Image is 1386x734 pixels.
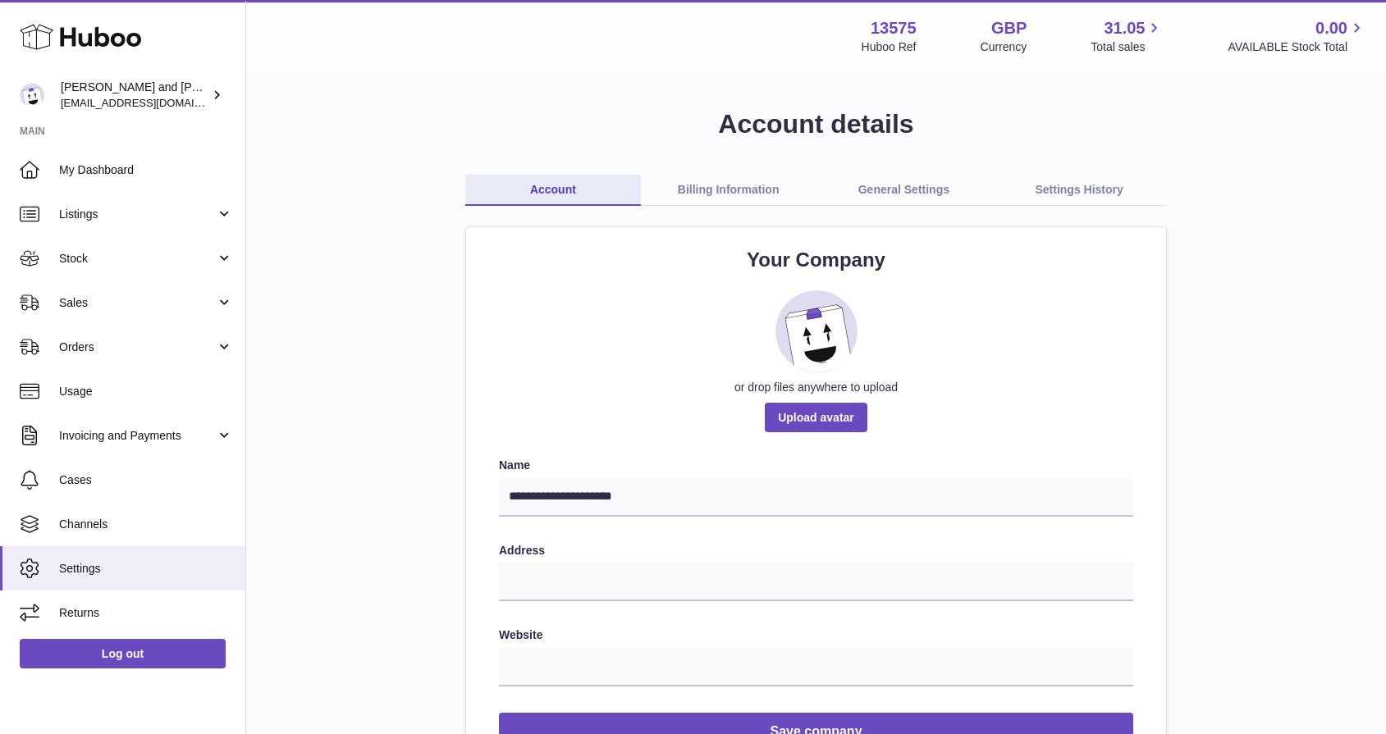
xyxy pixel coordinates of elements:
label: Name [499,458,1133,473]
span: Stock [59,251,216,267]
img: hello@montgomeryandevelyn.com [20,83,44,107]
span: Upload avatar [765,403,867,432]
span: 0.00 [1315,17,1347,39]
a: Billing Information [641,175,817,206]
strong: 13575 [871,17,917,39]
span: Settings [59,561,233,577]
span: [EMAIL_ADDRESS][DOMAIN_NAME] [61,96,241,109]
span: Channels [59,517,233,532]
div: [PERSON_NAME] and [PERSON_NAME] [61,80,208,111]
span: Invoicing and Payments [59,428,216,444]
a: 0.00 AVAILABLE Stock Total [1228,17,1366,55]
h1: Account details [272,107,1360,142]
a: Log out [20,639,226,668]
span: Sales [59,295,216,311]
a: General Settings [817,175,992,206]
img: placeholder_image.svg [775,290,858,372]
a: Settings History [991,175,1167,206]
div: Currency [981,39,1027,55]
div: Huboo Ref [862,39,917,55]
span: Cases [59,472,233,488]
span: 31.05 [1104,17,1145,39]
span: Returns [59,605,233,621]
span: Total sales [1091,39,1164,55]
strong: GBP [991,17,1027,39]
div: or drop files anywhere to upload [499,380,1133,395]
label: Website [499,627,1133,643]
a: Account [465,175,641,206]
a: 31.05 Total sales [1091,17,1164,55]
span: My Dashboard [59,162,233,178]
span: Listings [59,207,216,222]
h2: Your Company [499,247,1133,273]
span: Usage [59,384,233,399]
label: Address [499,543,1133,558]
span: Orders [59,340,216,355]
span: AVAILABLE Stock Total [1228,39,1366,55]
